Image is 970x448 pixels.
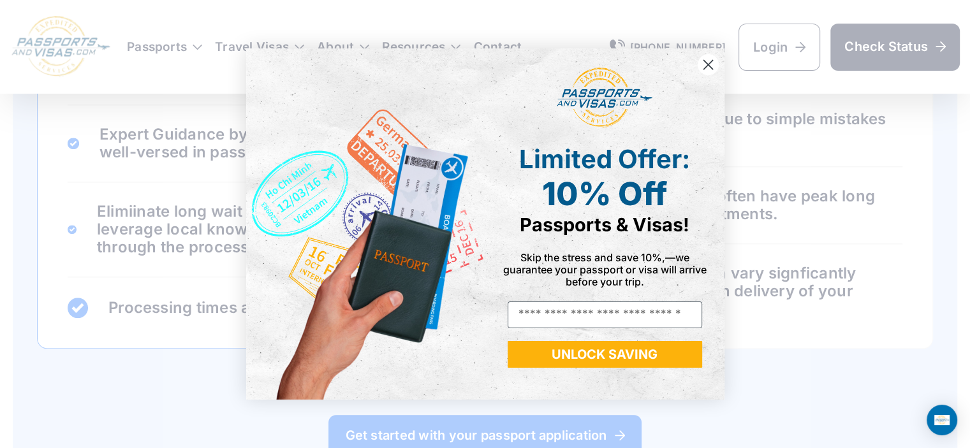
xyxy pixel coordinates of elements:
button: Close dialog [697,54,719,76]
button: UNLOCK SAVING [508,341,702,368]
div: Open Intercom Messenger [927,405,957,435]
span: 10% Off [542,175,667,213]
img: passports and visas [557,68,652,127]
img: de9cda0d-0715-46ca-9a25-073762a91ba7.png [246,48,485,399]
span: Skip the stress and save 10%,—we guarantee your passport or visa will arrive before your trip. [503,251,707,288]
span: Passports & Visas! [520,213,689,236]
span: Limited Offer: [519,143,690,175]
